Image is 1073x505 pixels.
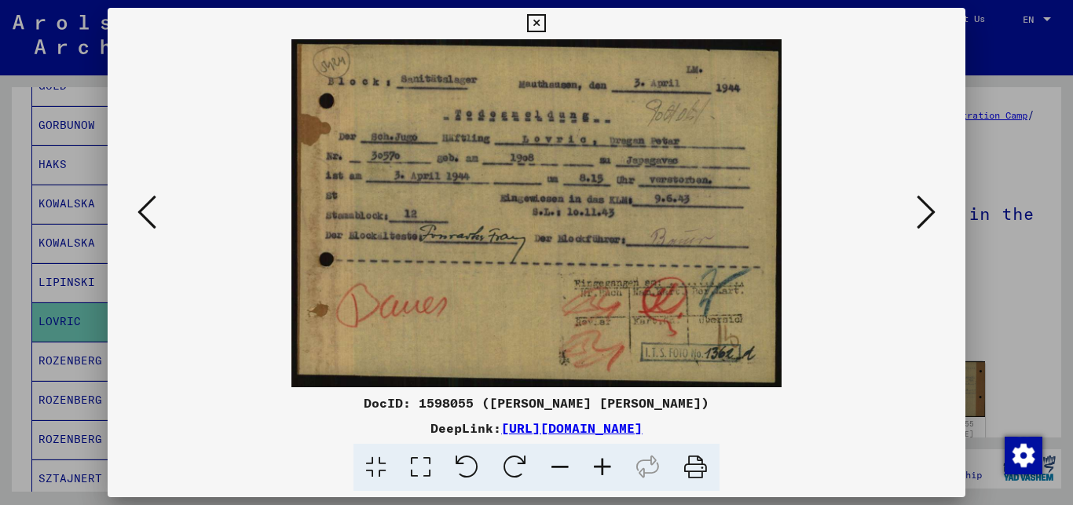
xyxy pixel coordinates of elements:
[501,420,643,436] a: [URL][DOMAIN_NAME]
[1004,436,1042,474] div: Change consent
[161,39,913,387] img: 001.jpg
[108,419,966,437] div: DeepLink:
[1005,437,1042,474] img: Change consent
[108,393,966,412] div: DocID: 1598055 ([PERSON_NAME] [PERSON_NAME])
